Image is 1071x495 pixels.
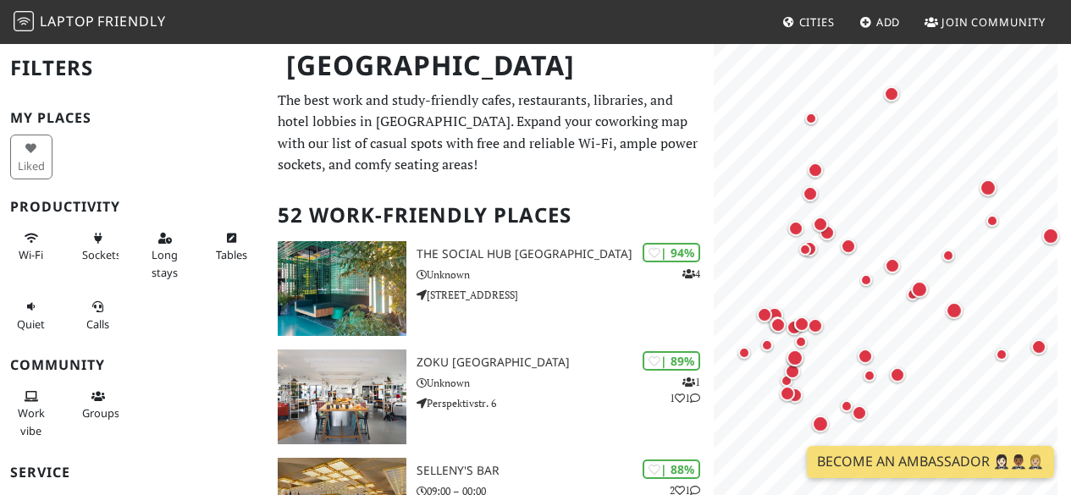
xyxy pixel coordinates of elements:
[417,395,714,411] p: Perspektivstr. 6
[278,241,406,336] img: The Social Hub Vienna
[763,304,787,327] div: Map marker
[1039,224,1063,248] div: Map marker
[417,287,714,303] p: [STREET_ADDRESS]
[776,371,797,391] div: Map marker
[77,293,119,338] button: Calls
[807,446,1054,478] a: Become an Ambassador 🤵🏻‍♀️🤵🏾‍♂️🤵🏼‍♀️
[17,316,45,332] span: Quiet
[734,343,754,363] div: Map marker
[97,12,165,30] span: Friendly
[918,7,1052,37] a: Join Community
[881,83,903,105] div: Map marker
[856,270,876,290] div: Map marker
[77,382,119,427] button: Groups
[783,346,807,370] div: Map marker
[809,412,832,436] div: Map marker
[643,351,700,371] div: | 89%
[881,255,903,277] div: Map marker
[791,313,813,335] div: Map marker
[278,190,704,241] h2: 52 Work-Friendly Places
[82,405,119,421] span: Group tables
[776,7,842,37] a: Cities
[859,366,880,386] div: Map marker
[216,247,247,262] span: Work-friendly tables
[417,375,714,391] p: Unknown
[982,211,1002,231] div: Map marker
[144,224,186,286] button: Long stays
[417,247,714,261] h3: The Social Hub [GEOGRAPHIC_DATA]
[799,14,835,30] span: Cities
[767,314,789,336] div: Map marker
[10,224,52,269] button: Wi-Fi
[908,278,931,301] div: Map marker
[40,12,95,30] span: Laptop
[1028,336,1050,358] div: Map marker
[785,217,807,239] div: Map marker
[754,304,776,326] div: Map marker
[682,266,700,282] p: 4
[991,344,1012,365] div: Map marker
[783,316,805,338] div: Map marker
[10,110,257,126] h3: My Places
[86,316,109,332] span: Video/audio calls
[809,213,831,235] div: Map marker
[10,42,257,94] h2: Filters
[791,332,811,352] div: Map marker
[643,459,700,479] div: | 88%
[776,382,798,404] div: Map marker
[781,360,803,382] div: Map marker
[10,382,52,444] button: Work vibe
[417,267,714,283] p: Unknown
[10,293,52,338] button: Quiet
[804,159,826,181] div: Map marker
[836,396,857,416] div: Map marker
[853,7,908,37] a: Add
[643,243,700,262] div: | 94%
[848,402,870,424] div: Map marker
[211,224,253,269] button: Tables
[10,465,257,481] h3: Service
[18,405,45,437] span: People working
[278,90,704,176] p: The best work and study-friendly cafes, restaurants, libraries, and hotel lobbies in [GEOGRAPHIC_...
[19,247,43,262] span: Stable Wi-Fi
[417,464,714,478] h3: SELLENY'S Bar
[10,357,257,373] h3: Community
[273,42,710,89] h1: [GEOGRAPHIC_DATA]
[14,11,34,31] img: LaptopFriendly
[938,245,958,266] div: Map marker
[268,241,714,336] a: The Social Hub Vienna | 94% 4 The Social Hub [GEOGRAPHIC_DATA] Unknown [STREET_ADDRESS]
[903,284,923,305] div: Map marker
[795,239,815,260] div: Map marker
[757,335,777,355] div: Map marker
[886,364,908,386] div: Map marker
[278,349,406,444] img: Zoku Vienna
[766,313,788,335] div: Map marker
[804,315,826,337] div: Map marker
[942,299,966,322] div: Map marker
[798,238,820,260] div: Map marker
[14,8,166,37] a: LaptopFriendly LaptopFriendly
[816,222,838,244] div: Map marker
[976,176,1000,200] div: Map marker
[82,247,121,262] span: Power sockets
[876,14,901,30] span: Add
[854,345,876,367] div: Map marker
[801,108,821,129] div: Map marker
[784,384,806,406] div: Map marker
[837,235,859,257] div: Map marker
[10,199,257,215] h3: Productivity
[670,374,700,406] p: 1 1 1
[941,14,1046,30] span: Join Community
[77,224,119,269] button: Sockets
[268,349,714,444] a: Zoku Vienna | 89% 111 Zoku [GEOGRAPHIC_DATA] Unknown Perspektivstr. 6
[417,355,714,370] h3: Zoku [GEOGRAPHIC_DATA]
[799,183,821,205] div: Map marker
[152,247,178,279] span: Long stays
